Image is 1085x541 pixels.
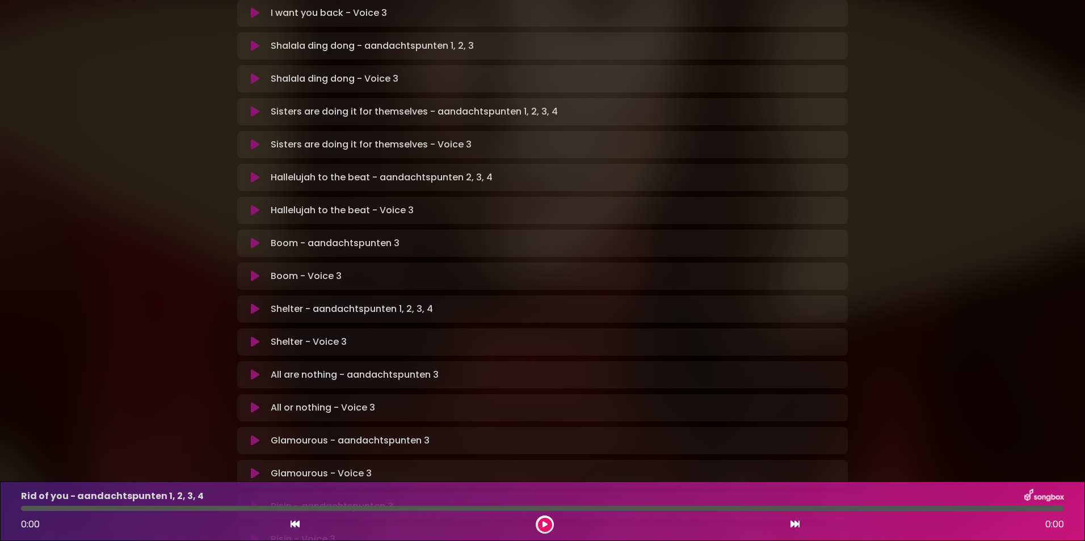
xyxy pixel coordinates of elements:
[271,204,414,217] p: Hallelujah to the beat - Voice 3
[1045,518,1064,531] span: 0:00
[271,171,493,184] p: Hallelujah to the beat - aandachtspunten 2, 3, 4
[271,368,439,382] p: All are nothing - aandachtspunten 3
[271,105,558,119] p: Sisters are doing it for themselves - aandachtspunten 1, 2, 3, 4
[271,39,474,53] p: Shalala ding dong - aandachtspunten 1, 2, 3
[271,302,433,316] p: Shelter - aandachtspunten 1, 2, 3, 4
[271,467,372,480] p: Glamourous - Voice 3
[271,434,430,447] p: Glamourous - aandachtspunten 3
[21,518,40,531] span: 0:00
[271,401,375,415] p: All or nothing - Voice 3
[271,138,472,151] p: Sisters are doing it for themselves - Voice 3
[271,236,399,250] p: Boom - aandachtspunten 3
[271,269,342,283] p: Boom - Voice 3
[1024,489,1064,504] img: songbox-logo-white.png
[271,6,387,20] p: I want you back - Voice 3
[21,489,204,503] p: Rid of you - aandachtspunten 1, 2, 3, 4
[271,72,398,86] p: Shalala ding dong - Voice 3
[271,335,347,349] p: Shelter - Voice 3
